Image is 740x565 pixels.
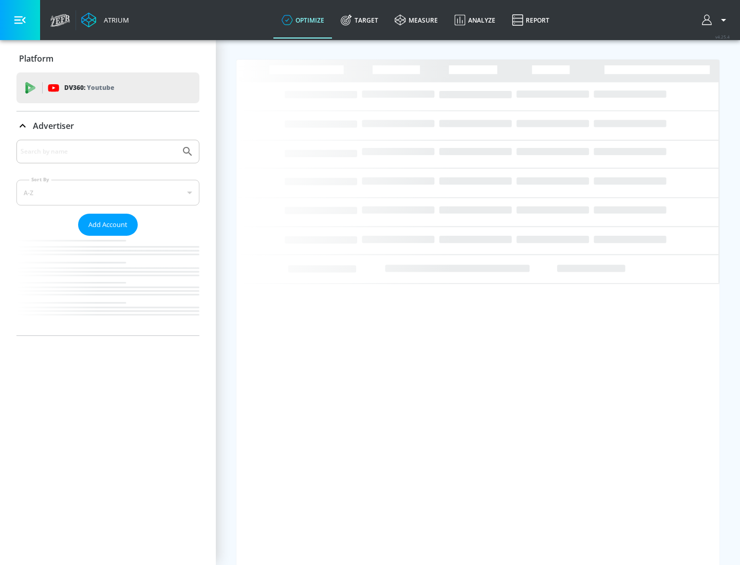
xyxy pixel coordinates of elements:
[29,176,51,183] label: Sort By
[19,53,53,64] p: Platform
[16,72,199,103] div: DV360: Youtube
[16,180,199,205] div: A-Z
[88,219,127,231] span: Add Account
[16,140,199,335] div: Advertiser
[87,82,114,93] p: Youtube
[16,44,199,73] div: Platform
[715,34,730,40] span: v 4.25.4
[16,111,199,140] div: Advertiser
[21,145,176,158] input: Search by name
[33,120,74,131] p: Advertiser
[504,2,558,39] a: Report
[386,2,446,39] a: measure
[78,214,138,236] button: Add Account
[16,236,199,335] nav: list of Advertiser
[332,2,386,39] a: Target
[64,82,114,93] p: DV360:
[446,2,504,39] a: Analyze
[81,12,129,28] a: Atrium
[273,2,332,39] a: optimize
[100,15,129,25] div: Atrium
